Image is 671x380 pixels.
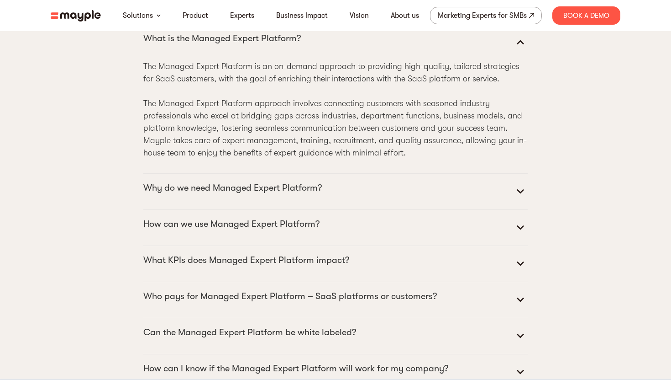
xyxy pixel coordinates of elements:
summary: What KPIs does Managed Expert Platform impact? [143,253,528,275]
p: How can I know if the Managed Expert Platform will work for my company? [143,361,448,376]
a: Vision [350,10,369,21]
div: Marketing Experts for SMBs [438,9,527,22]
div: Book A Demo [552,6,620,25]
a: Business Impact [276,10,328,21]
a: About us [391,10,419,21]
summary: Who pays for Managed Expert Platform – SaaS platforms or customers? [143,289,528,311]
p: Why do we need Managed Expert Platform? [143,181,322,195]
a: Solutions [123,10,153,21]
summary: Can the Managed Expert Platform be white labeled? [143,325,528,347]
a: Experts [230,10,254,21]
summary: What is the Managed Expert Platform? [143,31,528,53]
a: Product [183,10,208,21]
summary: How can we use Managed Expert Platform? [143,217,528,239]
p: Can the Managed Expert Platform be white labeled? [143,325,356,340]
summary: Why do we need Managed Expert Platform? [143,181,528,203]
p: The Managed Expert Platform is an on-demand approach to providing high-quality, tailored strategi... [143,60,528,159]
p: What is the Managed Expert Platform? [143,31,301,46]
img: arrow-down [157,14,161,17]
img: mayple-logo [51,10,101,21]
p: Who pays for Managed Expert Platform – SaaS platforms or customers? [143,289,437,304]
p: What KPIs does Managed Expert Platform impact? [143,253,349,268]
p: How can we use Managed Expert Platform? [143,217,320,231]
a: Marketing Experts for SMBs [430,7,542,24]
